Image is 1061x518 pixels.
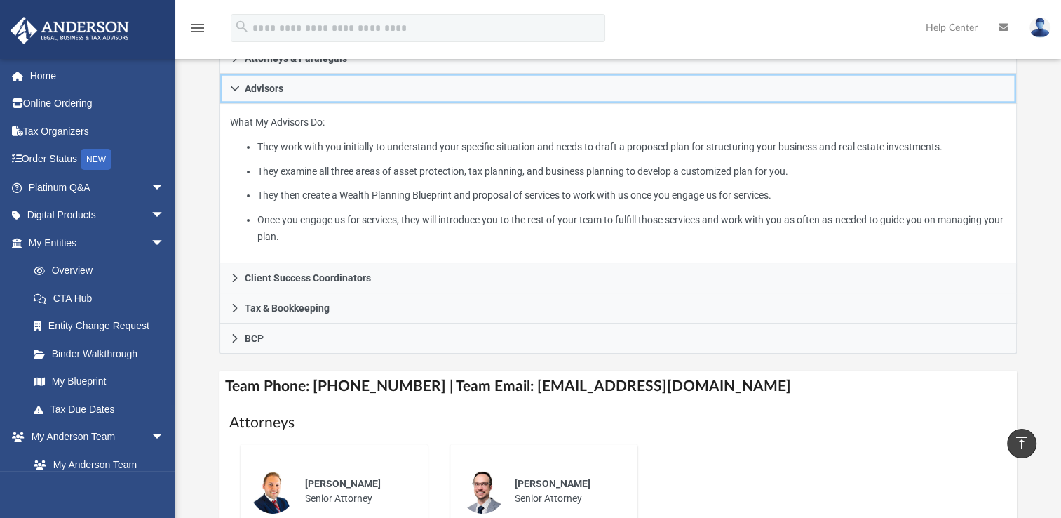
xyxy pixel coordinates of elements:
a: Platinum Q&Aarrow_drop_down [10,173,186,201]
a: My Entitiesarrow_drop_down [10,229,186,257]
span: [PERSON_NAME] [305,478,381,489]
a: CTA Hub [20,284,186,312]
h1: Attorneys [229,413,1007,433]
a: Client Success Coordinators [219,263,1017,293]
span: [PERSON_NAME] [515,478,590,489]
a: Tax Due Dates [20,395,186,423]
a: My Blueprint [20,368,179,396]
span: Advisors [245,84,283,93]
img: Anderson Advisors Platinum Portal [6,17,133,44]
li: Once you engage us for services, they will introduce you to the rest of your team to fulfill thos... [257,211,1006,246]
span: arrow_drop_down [151,229,179,258]
i: menu [189,20,206,36]
li: They then create a Wealth Planning Blueprint and proposal of services to work with us once you en... [257,187,1006,204]
li: They work with you initially to understand your specific situation and needs to draft a proposed ... [257,138,1006,156]
a: Entity Change Request [20,312,186,340]
i: vertical_align_top [1013,434,1030,451]
a: My Anderson Team [20,451,172,479]
span: arrow_drop_down [151,423,179,452]
a: Advisors [219,74,1017,104]
span: BCP [245,333,264,343]
a: Overview [20,257,186,285]
span: Attorneys & Paralegals [245,53,347,63]
img: thumbnail [250,469,295,514]
a: Online Ordering [10,90,186,118]
h4: Team Phone: [PHONE_NUMBER] | Team Email: [EMAIL_ADDRESS][DOMAIN_NAME] [219,371,1017,402]
span: Tax & Bookkeeping [245,303,330,313]
a: BCP [219,324,1017,354]
i: search [234,19,250,34]
img: thumbnail [460,469,505,514]
a: menu [189,27,206,36]
a: Digital Productsarrow_drop_down [10,201,186,230]
div: Senior Attorney [295,467,418,516]
a: Home [10,62,186,90]
span: arrow_drop_down [151,201,179,230]
a: vertical_align_top [1007,429,1036,458]
li: They examine all three areas of asset protection, tax planning, and business planning to develop ... [257,163,1006,180]
a: Binder Walkthrough [20,340,186,368]
p: What My Advisors Do: [230,114,1006,246]
img: User Pic [1029,18,1050,38]
a: Order StatusNEW [10,145,186,174]
span: Client Success Coordinators [245,273,371,283]
a: Tax Organizers [10,117,186,145]
a: My Anderson Teamarrow_drop_down [10,423,179,451]
a: Tax & Bookkeeping [219,293,1017,324]
span: arrow_drop_down [151,173,179,202]
div: Senior Attorney [505,467,628,516]
div: Advisors [219,104,1017,263]
div: NEW [81,149,111,170]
